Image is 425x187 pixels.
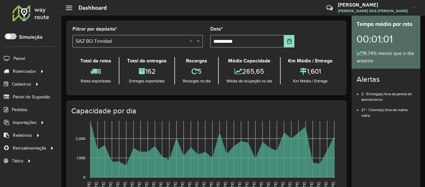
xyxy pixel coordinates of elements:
[220,57,278,65] div: Média Capacidade
[338,8,408,14] span: [PERSON_NAME] DOS [PERSON_NAME]
[357,75,415,84] h4: Alertas
[177,65,217,78] div: 5
[72,4,107,11] h2: Dashboard
[121,57,172,65] div: Total de entregas
[190,37,195,45] span: Clear all
[361,102,415,118] li: 27 - Cliente(s) fora da malha viária
[177,57,217,65] div: Recargas
[121,65,172,78] div: 162
[72,25,117,33] label: Filtrar por depósito
[83,175,85,179] text: 0
[357,28,415,50] div: 00:01:01
[76,136,85,140] text: 2,000
[177,78,217,84] div: Recargas no dia
[13,145,46,151] span: Retroalimentação
[338,2,408,8] h3: [PERSON_NAME]
[12,106,27,113] span: Pedidos
[13,132,32,139] span: Relatórios
[19,33,42,41] label: Simulação
[121,78,172,84] div: Entregas exportadas
[357,20,415,28] div: Tempo médio por rota
[282,65,339,78] div: 1,601
[13,55,25,62] span: Painel
[77,156,85,160] text: 1,000
[74,78,117,84] div: Rotas exportadas
[13,94,50,100] span: Painel de Sugestão
[323,1,336,15] a: Contato Rápido
[13,119,37,126] span: Importações
[361,86,415,102] li: 2 - Entrega(s) fora da janela de atendimento
[74,65,117,78] div: 8
[220,78,278,84] div: Média de ocupação no dia
[252,2,317,19] div: Críticas? Dúvidas? Elogios? Sugestões? Entre em contato conosco!
[282,78,339,84] div: Km Médio / Entrega
[220,65,278,78] div: 265,65
[210,25,223,33] label: Data
[357,50,415,65] div: 19,74% menor que o dia anterior
[282,57,339,65] div: Km Médio / Entrega
[71,106,340,116] h4: Capacidade por dia
[12,81,31,87] span: Cadastros
[74,57,117,65] div: Total de rotas
[13,68,36,75] span: Roteirizador
[284,35,294,47] button: Choose Date
[12,158,23,164] span: Tático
